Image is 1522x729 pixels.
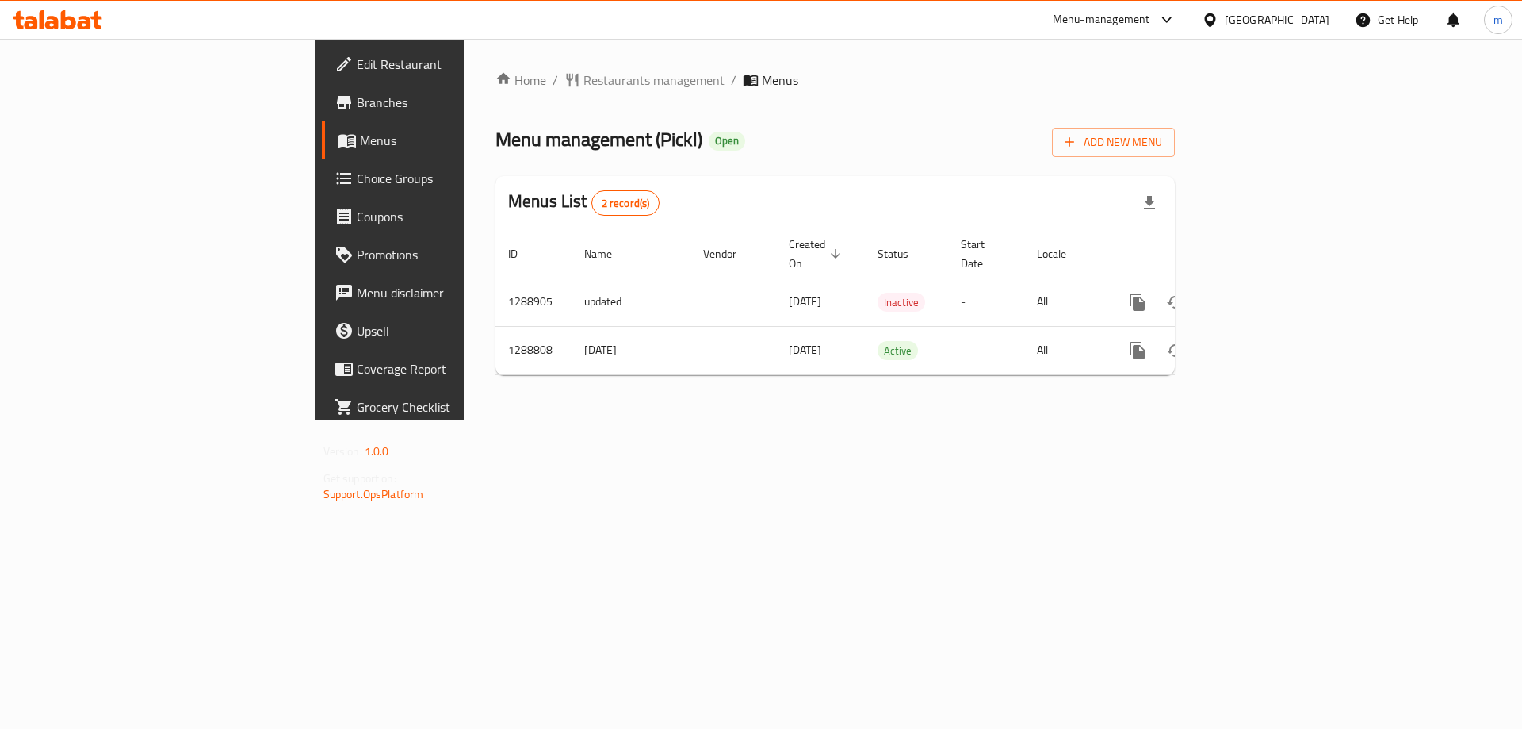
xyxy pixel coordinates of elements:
[1119,283,1157,321] button: more
[703,244,757,263] span: Vendor
[583,71,725,90] span: Restaurants management
[357,55,557,74] span: Edit Restaurant
[1024,278,1106,326] td: All
[1052,128,1175,157] button: Add New Menu
[584,244,633,263] span: Name
[357,397,557,416] span: Grocery Checklist
[1157,283,1195,321] button: Change Status
[495,71,1175,90] nav: breadcrumb
[1024,326,1106,374] td: All
[357,169,557,188] span: Choice Groups
[572,278,690,326] td: updated
[322,198,570,236] a: Coupons
[322,121,570,159] a: Menus
[1065,132,1162,152] span: Add New Menu
[1225,11,1329,29] div: [GEOGRAPHIC_DATA]
[365,441,389,462] span: 1.0.0
[357,321,557,340] span: Upsell
[592,196,660,211] span: 2 record(s)
[322,159,570,198] a: Choice Groups
[1130,184,1168,222] div: Export file
[564,71,725,90] a: Restaurants management
[1037,244,1087,263] span: Locale
[709,132,745,151] div: Open
[948,278,1024,326] td: -
[322,388,570,426] a: Grocery Checklist
[878,342,918,360] span: Active
[357,93,557,112] span: Branches
[948,326,1024,374] td: -
[878,244,929,263] span: Status
[322,274,570,312] a: Menu disclaimer
[878,341,918,360] div: Active
[323,468,396,489] span: Get support on:
[508,244,538,263] span: ID
[709,134,745,148] span: Open
[495,121,702,157] span: Menu management ( Pickl )
[1157,332,1195,370] button: Change Status
[789,235,846,273] span: Created On
[591,190,660,216] div: Total records count
[323,441,362,462] span: Version:
[357,359,557,378] span: Coverage Report
[731,71,736,90] li: /
[495,230,1283,375] table: enhanced table
[357,207,557,226] span: Coupons
[1106,230,1283,278] th: Actions
[322,45,570,83] a: Edit Restaurant
[762,71,798,90] span: Menus
[1119,332,1157,370] button: more
[357,245,557,264] span: Promotions
[323,484,424,505] a: Support.OpsPlatform
[322,350,570,388] a: Coverage Report
[322,83,570,121] a: Branches
[360,131,557,150] span: Menus
[789,340,821,360] span: [DATE]
[1493,11,1503,29] span: m
[572,326,690,374] td: [DATE]
[1053,10,1150,29] div: Menu-management
[878,294,925,312] span: Inactive
[322,236,570,274] a: Promotions
[508,190,660,216] h2: Menus List
[789,291,821,312] span: [DATE]
[357,283,557,302] span: Menu disclaimer
[322,312,570,350] a: Upsell
[961,235,1005,273] span: Start Date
